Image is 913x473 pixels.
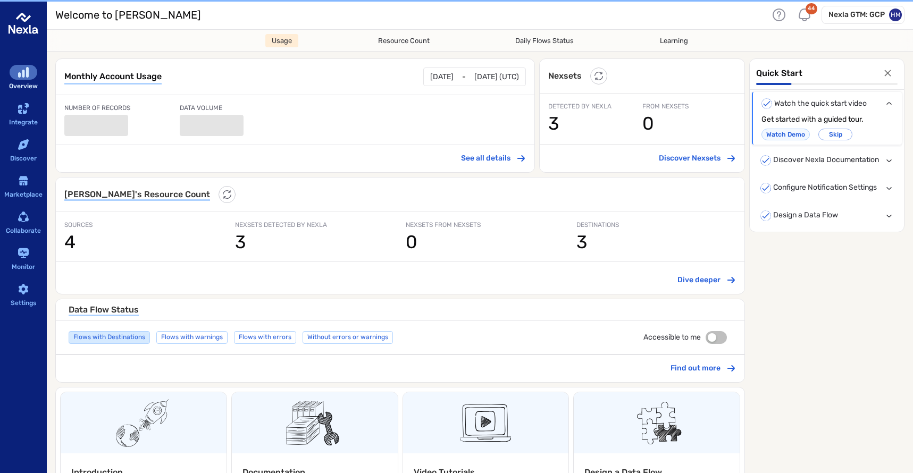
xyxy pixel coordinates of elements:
[235,221,395,229] span: NEXSETS DETECTED BY NEXLA
[753,92,902,115] div: Watch the quick start video
[64,189,210,200] h6: [PERSON_NAME] 's Resource Count
[6,136,40,166] a: Discover
[6,208,40,238] a: Collaborate
[752,176,902,200] div: Configure Notification Settings
[889,9,902,21] div: HM
[69,305,139,315] h6: Data Flow Status
[806,3,817,15] div: 44
[69,331,150,344] div: Flows with Destinations
[828,10,885,20] h6: Nexla GTM: GCP
[303,330,392,345] span: Without errors or warnings
[6,64,40,94] a: Overview
[548,102,642,111] span: DETECTED BY NEXLA
[430,71,454,83] p: [DATE]
[12,261,35,273] div: Monitor
[666,359,740,378] button: Find out more
[64,104,180,112] span: NUMBER OF RECORDS
[796,6,813,23] div: Notifications
[818,129,852,140] button: Skip
[10,153,37,164] div: Discover
[180,104,295,112] span: DATA VOLUME
[548,113,642,134] h1: 3
[156,331,228,344] div: Flows with warnings
[642,102,736,111] span: FROM NEXSETS
[69,330,149,345] span: Flows with Destinations
[64,71,162,81] span: Monthly Account Usage
[406,232,565,253] h1: 0
[655,149,740,168] button: Discover Nexsets
[773,183,877,193] span: Configure Notification Settings
[406,221,565,229] span: NEXSETS FROM NEXSETS
[774,98,867,109] span: Watch the quick start video
[753,115,902,124] div: Get started with a guided tour.
[576,221,736,229] span: DESTINATIONS
[773,210,838,221] span: Design a Data Flow
[303,331,393,344] div: Without errors or warnings
[457,149,530,168] button: See all details
[4,189,43,200] div: Marketplace
[64,232,224,253] h1: 4
[11,298,36,309] div: Settings
[770,6,788,23] div: Help
[642,113,736,134] h1: 0
[235,232,395,253] h1: 3
[6,244,40,274] a: Monitor
[6,172,40,202] a: Marketplace
[6,281,40,310] a: Settings
[378,37,430,45] span: Resource Count
[660,37,688,45] span: Learning
[576,232,736,253] h1: 3
[673,271,740,290] button: Dive deeper
[234,331,296,344] div: Flows with errors
[548,71,582,81] h6: Nexsets
[64,221,224,229] span: SOURCES
[773,155,879,166] span: Discover Nexla Documentation
[424,68,525,86] div: -
[752,204,902,227] div: Design a Data Flow
[6,100,40,130] a: Integrate
[9,81,38,92] div: Overview
[234,330,296,345] span: Flows with errors
[752,149,902,172] div: Discover Nexla Documentation
[756,68,802,79] span: Quick Start
[9,117,38,128] div: Integrate
[474,71,519,83] p: [DATE] (UTC)
[157,330,227,345] span: Flows with warnings
[272,37,292,45] span: Usage
[9,9,38,38] img: logo
[6,225,41,236] div: Collaborate
[55,9,201,21] h3: Welcome to [PERSON_NAME]
[515,37,574,45] span: Daily Flows Status
[761,129,810,140] a: Watch Demo
[643,332,701,343] span: Accessible to me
